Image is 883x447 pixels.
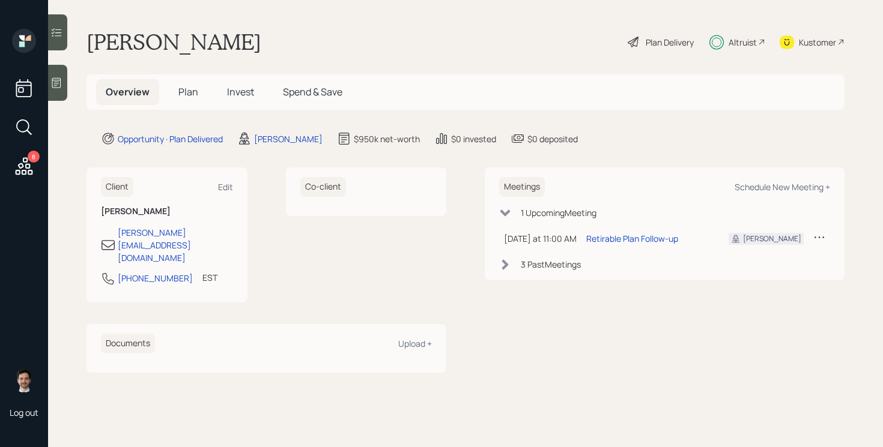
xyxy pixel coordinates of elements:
div: 3 Past Meeting s [521,258,581,271]
span: Overview [106,85,150,98]
div: Kustomer [799,36,836,49]
div: Plan Delivery [646,36,694,49]
div: [PERSON_NAME][EMAIL_ADDRESS][DOMAIN_NAME] [118,226,233,264]
div: EST [202,271,217,284]
div: Opportunity · Plan Delivered [118,133,223,145]
h6: Client [101,177,133,197]
div: 8 [28,151,40,163]
span: Spend & Save [283,85,342,98]
div: $0 invested [451,133,496,145]
h1: [PERSON_NAME] [86,29,261,55]
span: Invest [227,85,254,98]
div: [PERSON_NAME] [254,133,323,145]
span: Plan [178,85,198,98]
div: $0 deposited [527,133,578,145]
div: 1 Upcoming Meeting [521,206,596,219]
h6: [PERSON_NAME] [101,206,233,217]
div: Upload + [398,338,432,349]
div: [PERSON_NAME] [743,233,801,244]
div: [PHONE_NUMBER] [118,272,193,284]
div: [DATE] at 11:00 AM [504,232,577,245]
h6: Meetings [499,177,545,197]
div: Log out [10,407,38,418]
div: Schedule New Meeting + [735,181,830,193]
div: Altruist [729,36,757,49]
h6: Documents [101,334,155,353]
div: Edit [218,181,233,193]
img: jonah-coleman-headshot.png [12,368,36,392]
div: $950k net-worth [354,133,420,145]
div: Retirable Plan Follow-up [586,232,678,245]
h6: Co-client [300,177,346,197]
